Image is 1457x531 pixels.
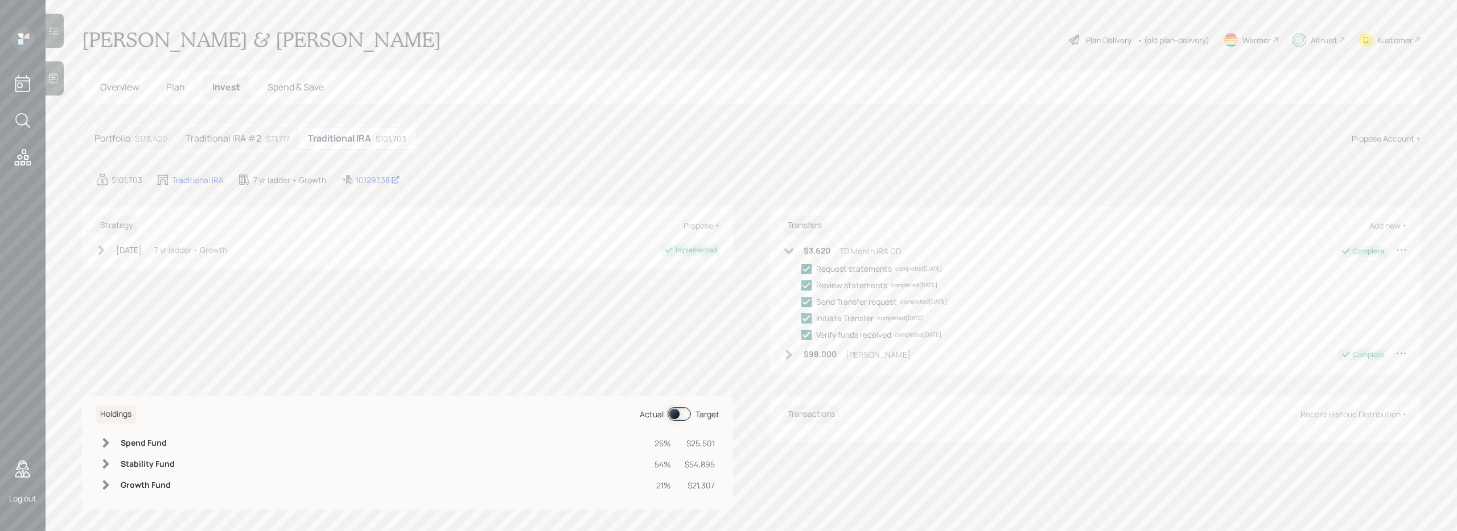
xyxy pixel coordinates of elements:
div: $21,307 [685,479,715,491]
div: Propose Account + [1352,132,1421,144]
h5: Portfolio [94,133,130,144]
div: [PERSON_NAME] [846,349,911,360]
h6: $98,000 [804,350,837,359]
div: 7 yr ladder • Growth [253,174,326,186]
h6: Stability Fund [121,459,175,469]
div: Traditional IRA [172,174,224,186]
h5: Traditional IRA #2 [186,133,261,144]
div: $25,501 [685,437,715,449]
div: $71,717 [266,132,290,144]
h1: [PERSON_NAME] & [PERSON_NAME] [82,27,441,52]
div: Add new + [1369,220,1407,231]
div: Complete [1353,350,1384,360]
h5: Traditional IRA [308,133,371,144]
div: completed [DATE] [895,264,942,273]
div: Propose + [684,220,719,231]
div: $54,895 [685,458,715,470]
div: Warmer [1242,34,1271,46]
div: 7 yr ladder • Growth [154,244,227,256]
span: Invest [212,81,240,93]
div: • (old plan-delivery) [1137,34,1209,46]
span: Spend & Save [267,81,324,93]
h6: Strategy [96,216,137,235]
div: Request statements [816,263,892,275]
div: Review statements [816,279,887,291]
div: 54% [655,458,671,470]
div: 10129338 [356,174,400,186]
h6: $3,620 [804,246,830,256]
div: 21% [655,479,671,491]
div: [DATE] [116,244,142,256]
div: Record Historic Distribution + [1300,409,1407,420]
div: $173,420 [135,132,167,144]
h6: Holdings [96,405,136,424]
div: TD Month IRA CD [839,245,901,257]
div: Send Transfer request [816,296,897,308]
div: Initiate Transfer [816,312,874,324]
h6: Spend Fund [121,438,175,448]
div: completed [DATE] [877,314,924,322]
div: completed [DATE] [895,330,941,339]
span: Plan [166,81,185,93]
div: Target [695,408,719,420]
div: $101,703 [376,132,406,144]
div: completed [DATE] [891,281,937,289]
h6: Transfers [783,216,826,235]
h6: Growth Fund [121,480,175,490]
div: Implemented [676,245,717,255]
div: Complete [1353,246,1384,256]
div: Actual [640,408,664,420]
div: completed [DATE] [900,297,947,306]
div: $101,703 [112,174,142,186]
span: Overview [100,81,139,93]
h6: Transactions [783,405,839,424]
div: Log out [9,493,36,504]
div: Plan Delivery [1086,34,1131,46]
div: 25% [655,437,671,449]
div: Verify funds received [816,329,891,341]
div: Kustomer [1377,34,1413,46]
div: Altruist [1311,34,1337,46]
